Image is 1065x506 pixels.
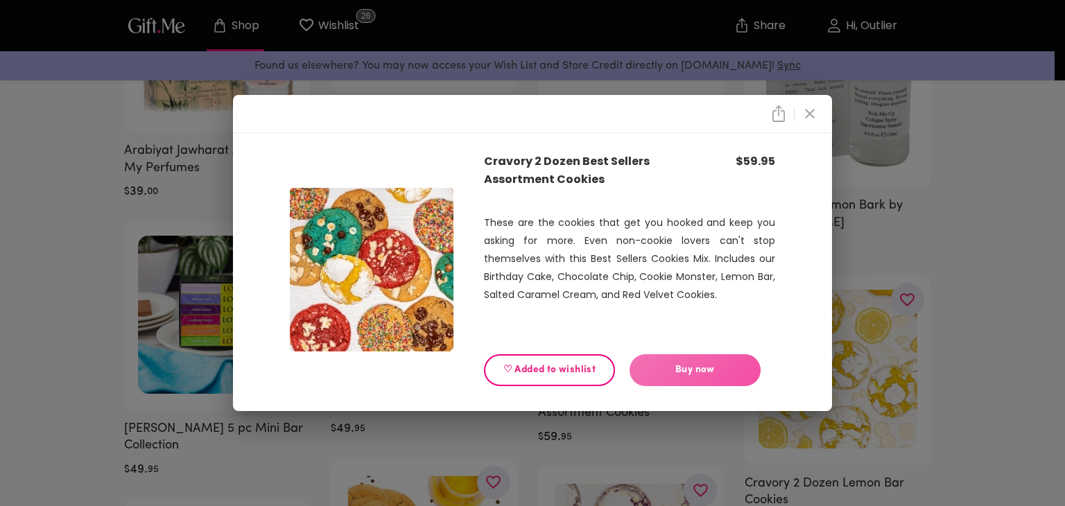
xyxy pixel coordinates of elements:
[688,152,775,171] p: $ 59.95
[484,213,775,304] p: These are the cookies that get you hooked and keep you asking for more. Even non-cookie lovers ca...
[630,354,761,386] button: Buy now
[798,102,822,125] button: close
[484,354,615,386] button: ♡ Added to wishlist
[290,188,453,351] img: product image
[484,152,688,189] p: Cravory 2 Dozen Best Sellers Assortment Cookies
[496,363,603,378] span: ♡ Added to wishlist
[630,363,761,378] span: Buy now
[767,103,790,125] button: close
